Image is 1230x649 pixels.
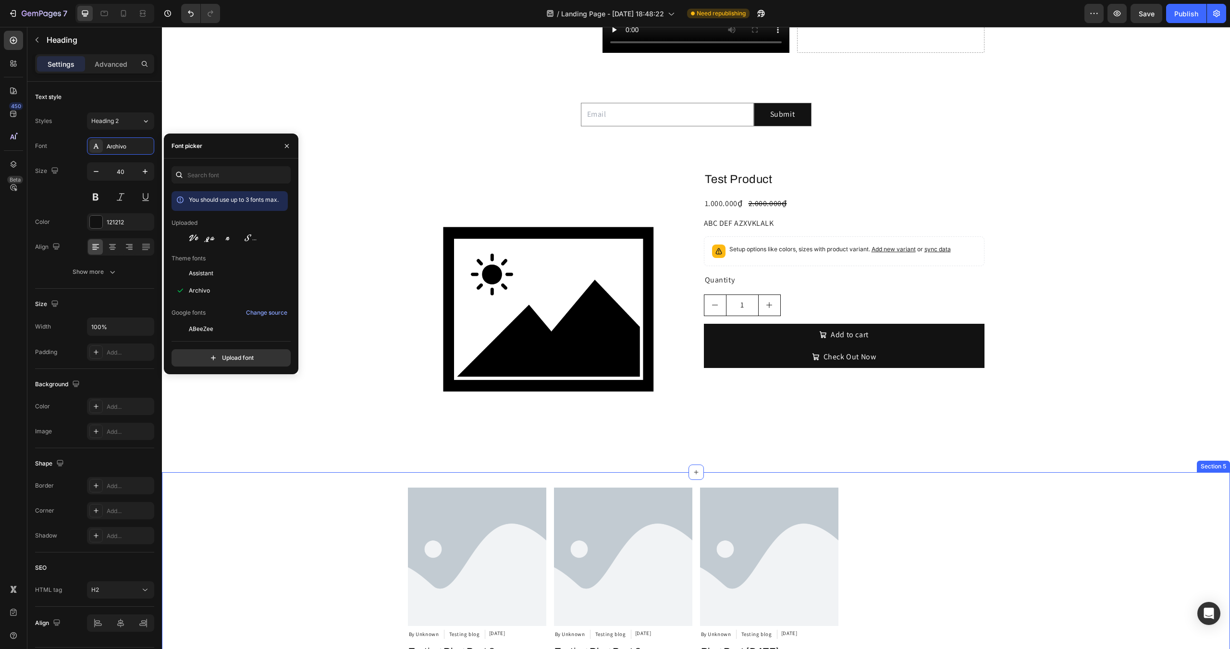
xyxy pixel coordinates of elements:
[181,4,220,23] div: Undo/Redo
[542,142,823,163] h2: Test Product
[710,219,754,226] span: Add new variant
[35,165,61,178] div: Size
[73,267,117,277] div: Show more
[107,507,152,515] div: Add...
[538,616,676,633] a: Blog Post [DATE]
[419,76,592,99] input: Email
[35,402,50,411] div: Color
[87,581,154,599] button: H2
[542,171,582,183] div: 1.000.000₫
[697,9,746,18] span: Need republishing
[35,93,61,101] div: Text style
[754,219,789,226] span: or
[35,427,52,436] div: Image
[286,603,319,612] div: Testing blog
[542,247,823,259] div: Quantity
[592,76,649,98] button: Submit
[669,303,707,313] div: Add to cart
[91,117,119,125] span: Heading 2
[538,461,676,599] img: Alt image
[48,59,74,69] p: Settings
[561,9,664,19] span: Landing Page - [DATE] 18:48:22
[209,353,254,363] div: Upload font
[35,322,51,331] div: Width
[172,349,291,367] button: Upload font
[432,603,465,612] div: Testing blog
[107,218,152,227] div: 121212
[87,112,154,130] button: Heading 2
[392,603,424,612] div: By Unknown
[246,603,278,612] div: By Unknown
[35,348,57,356] div: Padding
[35,142,47,150] div: Font
[1131,4,1162,23] button: Save
[35,263,154,281] button: Show more
[107,142,152,151] div: Archivo
[763,219,789,226] span: sync data
[578,603,611,612] div: Testing blog
[95,59,127,69] p: Advanced
[538,603,570,612] div: By Unknown
[35,531,57,540] div: Shadow
[189,286,210,295] span: Archivo
[35,563,47,572] div: SEO
[35,117,52,125] div: Styles
[35,617,62,630] div: Align
[172,308,206,317] p: Google fonts
[619,603,636,610] div: [DATE]
[107,428,152,436] div: Add...
[4,4,72,23] button: 7
[172,254,206,263] p: Theme fonts
[107,482,152,490] div: Add...
[189,233,269,242] span: VeganStylePersonalUse-5Y58
[172,219,197,227] p: Uploaded
[87,318,154,335] input: Auto
[1174,9,1198,19] div: Publish
[35,298,61,311] div: Size
[35,586,62,594] div: HTML tag
[246,616,384,633] a: Testing Blog Post 3
[162,27,1230,649] iframe: Design area
[586,171,626,183] div: 2.000.000₫
[47,34,150,46] p: Heading
[246,461,384,599] img: Alt image
[63,8,67,19] p: 7
[91,586,99,593] span: H2
[608,82,633,93] div: Submit
[597,268,618,289] button: increment
[35,481,54,490] div: Border
[1037,435,1066,444] div: Section 5
[473,603,490,610] div: [DATE]
[172,142,202,150] div: Font picker
[35,457,66,470] div: Shape
[392,461,530,599] img: Alt image
[9,102,23,110] div: 450
[172,166,291,184] input: Search font
[1197,602,1220,625] div: Open Intercom Messenger
[35,241,62,254] div: Align
[35,218,50,226] div: Color
[7,176,23,184] div: Beta
[392,616,530,633] a: Testing Blog Post 2
[189,269,213,278] span: Assistant
[1139,10,1155,18] span: Save
[327,603,344,610] div: [DATE]
[107,532,152,540] div: Add...
[246,307,288,318] button: Change source
[35,506,54,515] div: Corner
[107,348,152,357] div: Add...
[662,325,714,335] div: Check Out Now
[542,297,823,319] button: Add to cart
[1166,4,1206,23] button: Publish
[107,403,152,411] div: Add...
[246,308,287,317] div: Change source
[557,9,559,19] span: /
[542,319,823,341] button: Check Out Now
[189,196,279,203] span: You should use up to 3 fonts max.
[35,378,82,391] div: Background
[542,191,823,202] div: ABC DEF AZXVKLALK
[567,218,789,227] p: Setup options like colors, sizes with product variant.
[189,325,213,333] span: ABeeZee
